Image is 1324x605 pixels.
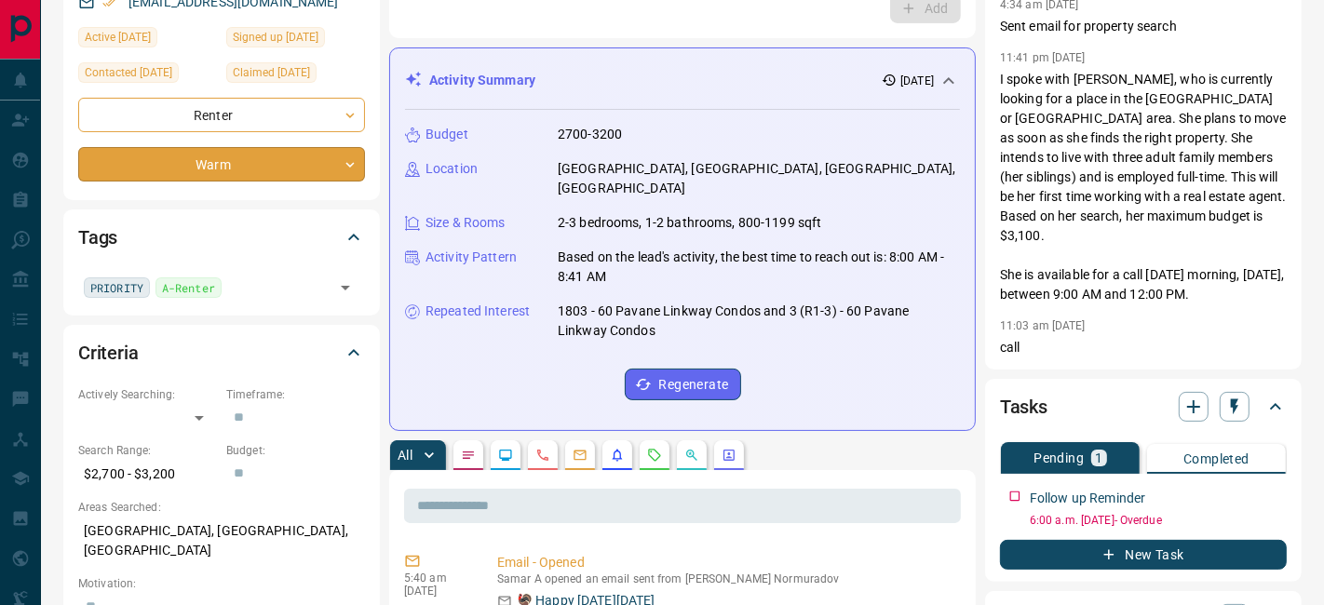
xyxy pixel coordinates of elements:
p: 11:41 pm [DATE] [1000,51,1086,64]
div: Activity Summary[DATE] [405,63,960,98]
p: 5:40 am [404,571,469,585]
span: Contacted [DATE] [85,63,172,82]
p: Follow up Reminder [1030,489,1145,508]
p: 11:03 am [DATE] [1000,319,1086,332]
svg: Listing Alerts [610,448,625,463]
p: Actively Searching: [78,386,217,403]
p: Budget [426,125,468,144]
div: Tags [78,215,365,260]
p: 2-3 bedrooms, 1-2 bathrooms, 800-1199 sqft [558,213,822,233]
svg: Agent Actions [722,448,736,463]
p: Timeframe: [226,386,365,403]
p: Repeated Interest [426,302,530,321]
p: [GEOGRAPHIC_DATA], [GEOGRAPHIC_DATA], [GEOGRAPHIC_DATA] [78,516,365,566]
h2: Criteria [78,338,139,368]
span: A-Renter [162,278,215,297]
div: Criteria [78,330,365,375]
p: 2700-3200 [558,125,622,144]
button: New Task [1000,540,1287,570]
svg: Emails [573,448,588,463]
p: Completed [1183,452,1250,465]
p: [DATE] [900,73,934,89]
p: Search Range: [78,442,217,459]
p: Activity Pattern [426,248,517,267]
h2: Tasks [1000,392,1047,422]
button: Regenerate [625,369,741,400]
div: Thu Jun 12 2025 [226,62,365,88]
p: All [398,449,412,462]
div: Tasks [1000,384,1287,429]
p: I spoke with [PERSON_NAME], who is currently looking for a place in the [GEOGRAPHIC_DATA] or [GEO... [1000,70,1287,304]
h2: Tags [78,222,117,252]
p: [DATE] [404,585,469,598]
p: Activity Summary [429,71,535,90]
div: Fri Jun 13 2025 [78,27,217,53]
div: Warm [78,147,365,181]
span: PRIORITY [90,278,143,297]
p: 1 [1095,451,1102,464]
p: Based on the lead's activity, the best time to reach out is: 8:00 AM - 8:41 AM [558,248,960,287]
p: $2,700 - $3,200 [78,459,217,490]
p: [GEOGRAPHIC_DATA], [GEOGRAPHIC_DATA], [GEOGRAPHIC_DATA], [GEOGRAPHIC_DATA] [558,159,960,198]
span: Signed up [DATE] [233,28,318,47]
div: Thu Jun 12 2025 [226,27,365,53]
p: Areas Searched: [78,499,365,516]
p: Sent email for property search [1000,17,1287,36]
svg: Opportunities [684,448,699,463]
p: Motivation: [78,575,365,592]
div: Mon Oct 13 2025 [78,62,217,88]
p: Budget: [226,442,365,459]
svg: Requests [647,448,662,463]
svg: Calls [535,448,550,463]
p: 6:00 a.m. [DATE] - Overdue [1030,512,1287,529]
button: Open [332,275,358,301]
p: Email - Opened [497,553,953,572]
p: Samar A opened an email sent from [PERSON_NAME] Normuradov [497,572,953,585]
span: Claimed [DATE] [233,63,310,82]
svg: Lead Browsing Activity [498,448,513,463]
p: Pending [1034,451,1084,464]
span: Active [DATE] [85,28,151,47]
div: Renter [78,98,365,132]
p: call [1000,338,1287,357]
p: Location [426,159,478,179]
p: 1803 - 60 Pavane Linkway Condos and 3 (R1-3) - 60 Pavane Linkway Condos [558,302,960,341]
svg: Notes [461,448,476,463]
p: Size & Rooms [426,213,506,233]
